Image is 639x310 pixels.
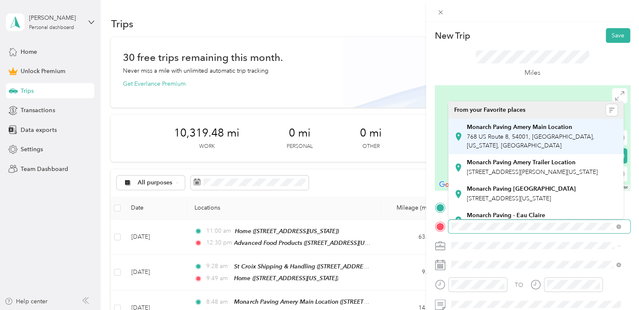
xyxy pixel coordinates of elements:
[467,185,576,193] strong: Monarch Paving [GEOGRAPHIC_DATA]
[515,281,523,289] div: TO
[467,133,594,149] span: 768 US Route 8, 54001, [GEOGRAPHIC_DATA], [US_STATE], [GEOGRAPHIC_DATA]
[467,123,572,131] strong: Monarch Paving Amery Main Location
[592,263,639,310] iframe: Everlance-gr Chat Button Frame
[454,106,525,114] span: From your Favorite places
[467,195,551,202] span: [STREET_ADDRESS][US_STATE]
[467,212,545,219] strong: Monarch Paving - Eau Claire
[525,68,540,78] p: Miles
[437,179,465,190] a: Open this area in Google Maps (opens a new window)
[435,30,470,42] p: New Trip
[467,159,575,166] strong: Monarch Paving Amery Trailer Location
[437,179,465,190] img: Google
[606,28,630,43] button: Save
[467,168,598,176] span: [STREET_ADDRESS][PERSON_NAME][US_STATE]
